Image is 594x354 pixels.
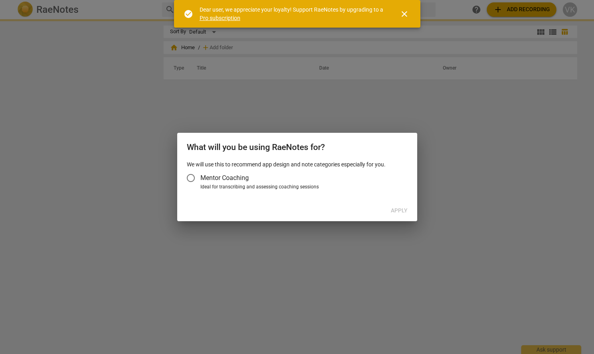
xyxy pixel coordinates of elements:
span: check_circle [184,9,193,19]
p: We will use this to recommend app design and note categories especially for you. [187,160,408,169]
span: Mentor Coaching [200,173,249,182]
button: Close [395,4,414,24]
div: Account type [187,168,408,191]
h2: What will you be using RaeNotes for? [187,142,408,152]
div: Ideal for transcribing and assessing coaching sessions [200,184,405,191]
span: close [400,9,409,19]
div: Dear user, we appreciate your loyalty! Support RaeNotes by upgrading to a [200,6,385,22]
a: Pro subscription [200,15,240,21]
